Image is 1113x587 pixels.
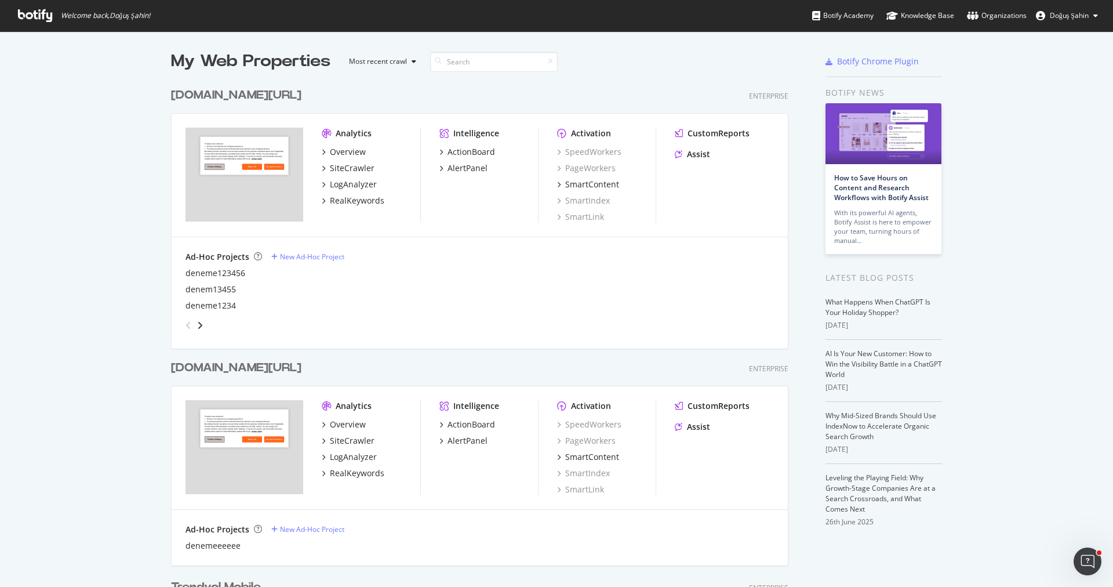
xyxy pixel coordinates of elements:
div: angle-left [181,316,196,335]
a: SiteCrawler [322,435,374,447]
div: Overview [330,146,366,158]
div: [DATE] [825,382,942,393]
div: LogAnalyzer [330,179,377,190]
a: AlertPanel [439,435,488,447]
div: LogAnalyzer [330,451,377,463]
img: How to Save Hours on Content and Research Workflows with Botify Assist [825,103,941,164]
div: Ad-Hoc Projects [185,524,249,535]
div: RealKeywords [330,195,384,206]
div: Assist [687,148,710,160]
div: angle-right [196,320,204,331]
div: Botify news [825,86,942,99]
div: Intelligence [453,400,499,412]
button: Doğuş Şahin [1027,6,1107,25]
div: Intelligence [453,128,499,139]
a: SmartIndex [557,195,610,206]
a: Overview [322,146,366,158]
div: My Web Properties [171,50,330,73]
div: [DATE] [825,444,942,455]
a: AI Is Your New Customer: How to Win the Visibility Battle in a ChatGPT World [825,349,942,379]
a: deneme1234 [185,300,236,311]
a: denemeeeeee [185,540,241,552]
div: SiteCrawler [330,162,374,174]
div: New Ad-Hoc Project [280,524,344,534]
div: AlertPanel [448,435,488,447]
span: Doğuş Şahin [1050,10,1089,20]
a: PageWorkers [557,162,616,174]
div: Assist [687,421,710,433]
a: How to Save Hours on Content and Research Workflows with Botify Assist [834,173,929,202]
a: SmartLink [557,211,604,223]
a: [DOMAIN_NAME][URL] [171,360,306,376]
div: SiteCrawler [330,435,374,447]
div: Knowledge Base [886,10,954,21]
div: Ad-Hoc Projects [185,251,249,263]
div: Organizations [967,10,1027,21]
a: deneme123456 [185,267,245,279]
div: Overview [330,419,366,430]
a: LogAnalyzer [322,179,377,190]
a: ActionBoard [439,146,495,158]
a: ActionBoard [439,419,495,430]
span: Welcome back, Doğuş Şahin ! [61,11,150,20]
div: With its powerful AI agents, Botify Assist is here to empower your team, turning hours of manual… [834,208,933,245]
div: ActionBoard [448,419,495,430]
a: CustomReports [675,128,750,139]
a: Assist [675,148,710,160]
a: Why Mid-Sized Brands Should Use IndexNow to Accelerate Organic Search Growth [825,411,936,441]
input: Search [430,52,558,72]
div: Latest Blog Posts [825,271,942,284]
div: Analytics [336,128,372,139]
button: Most recent crawl [340,52,421,71]
iframe: Intercom live chat [1074,548,1101,575]
a: SiteCrawler [322,162,374,174]
a: denem13455 [185,284,236,295]
a: SpeedWorkers [557,419,621,430]
div: Botify Academy [812,10,874,21]
a: SmartContent [557,451,619,463]
div: 26th June 2025 [825,517,942,527]
div: Botify Chrome Plugin [837,56,919,67]
div: Most recent crawl [349,58,407,65]
a: New Ad-Hoc Project [271,524,344,534]
div: Activation [571,128,611,139]
div: Enterprise [749,364,788,374]
div: Analytics [336,400,372,412]
a: PageWorkers [557,435,616,447]
div: Enterprise [749,91,788,101]
a: SpeedWorkers [557,146,621,158]
a: New Ad-Hoc Project [271,252,344,262]
div: SmartContent [565,451,619,463]
div: New Ad-Hoc Project [280,252,344,262]
a: SmartIndex [557,468,610,479]
a: What Happens When ChatGPT Is Your Holiday Shopper? [825,297,930,317]
div: RealKeywords [330,468,384,479]
a: RealKeywords [322,195,384,206]
a: Assist [675,421,710,433]
img: trendyol.com/en [185,128,303,222]
div: CustomReports [688,400,750,412]
a: SmartLink [557,484,604,495]
a: CustomReports [675,400,750,412]
div: CustomReports [688,128,750,139]
a: SmartContent [557,179,619,190]
a: Botify Chrome Plugin [825,56,919,67]
div: [DATE] [825,320,942,331]
a: [DOMAIN_NAME][URL] [171,87,306,104]
a: LogAnalyzer [322,451,377,463]
a: AlertPanel [439,162,488,174]
div: AlertPanel [448,162,488,174]
div: Activation [571,400,611,412]
a: RealKeywords [322,468,384,479]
